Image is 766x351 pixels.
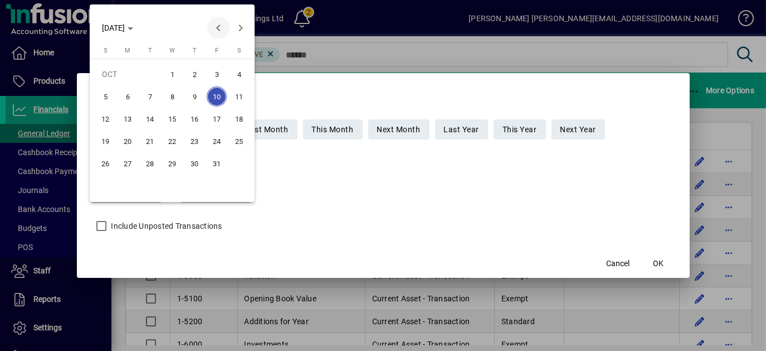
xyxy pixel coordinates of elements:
button: Sun Oct 26 2025 [94,152,116,175]
button: Wed Oct 29 2025 [161,152,183,175]
button: Next month [230,17,252,39]
button: Fri Oct 03 2025 [206,63,228,85]
button: Mon Oct 20 2025 [116,130,139,152]
span: F [215,47,218,54]
span: 24 [207,131,227,151]
span: 19 [95,131,115,151]
span: 16 [184,109,204,129]
span: 22 [162,131,182,151]
button: Previous month [207,17,230,39]
button: Mon Oct 27 2025 [116,152,139,175]
button: Sun Oct 19 2025 [94,130,116,152]
button: Sat Oct 25 2025 [228,130,250,152]
span: M [125,47,130,54]
button: Choose month and year [97,18,138,38]
button: Wed Oct 15 2025 [161,108,183,130]
button: Sat Oct 04 2025 [228,63,250,85]
button: Fri Oct 10 2025 [206,85,228,108]
span: 8 [162,86,182,107]
span: 6 [118,86,138,107]
button: Tue Oct 21 2025 [139,130,161,152]
span: S [237,47,241,54]
button: Fri Oct 17 2025 [206,108,228,130]
button: Tue Oct 28 2025 [139,152,161,175]
button: Thu Oct 30 2025 [183,152,206,175]
span: 7 [140,86,160,107]
button: Mon Oct 13 2025 [116,108,139,130]
button: Wed Oct 22 2025 [161,130,183,152]
button: Wed Oct 08 2025 [161,85,183,108]
span: 1 [162,64,182,84]
span: 14 [140,109,160,129]
span: [DATE] [102,23,125,32]
button: Mon Oct 06 2025 [116,85,139,108]
td: OCT [94,63,161,85]
button: Thu Oct 23 2025 [183,130,206,152]
span: 2 [184,64,204,84]
button: Thu Oct 09 2025 [183,85,206,108]
button: Sat Oct 11 2025 [228,85,250,108]
span: 11 [229,86,249,107]
span: W [169,47,175,54]
button: Wed Oct 01 2025 [161,63,183,85]
span: 23 [184,131,204,151]
span: 29 [162,153,182,174]
span: 18 [229,109,249,129]
span: 3 [207,64,227,84]
button: Fri Oct 31 2025 [206,152,228,175]
span: 28 [140,153,160,174]
span: 17 [207,109,227,129]
span: 12 [95,109,115,129]
span: T [148,47,152,54]
button: Fri Oct 24 2025 [206,130,228,152]
span: 27 [118,153,138,174]
span: 4 [229,64,249,84]
span: 15 [162,109,182,129]
button: Tue Oct 14 2025 [139,108,161,130]
button: Sun Oct 05 2025 [94,85,116,108]
span: 10 [207,86,227,107]
button: Sun Oct 12 2025 [94,108,116,130]
button: Tue Oct 07 2025 [139,85,161,108]
span: 5 [95,86,115,107]
span: 13 [118,109,138,129]
span: 30 [184,153,204,174]
button: Thu Oct 02 2025 [183,63,206,85]
span: 20 [118,131,138,151]
span: 21 [140,131,160,151]
span: S [104,47,108,54]
button: Thu Oct 16 2025 [183,108,206,130]
span: 25 [229,131,249,151]
span: 9 [184,86,204,107]
span: 31 [207,153,227,174]
span: T [193,47,197,54]
button: Sat Oct 18 2025 [228,108,250,130]
span: 26 [95,153,115,174]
